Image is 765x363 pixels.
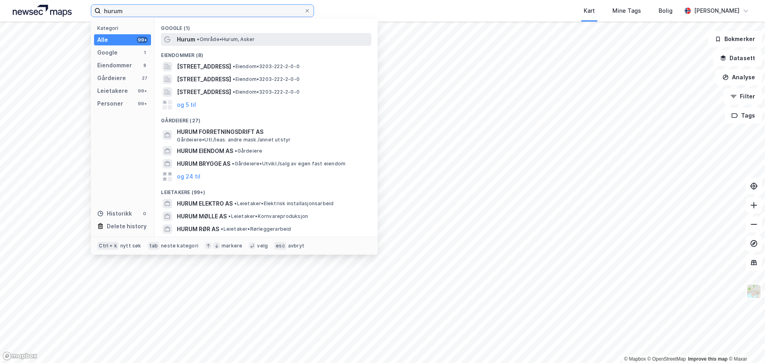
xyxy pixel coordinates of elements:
div: 1 [141,49,148,56]
div: esc [274,242,286,250]
span: [STREET_ADDRESS] [177,87,231,97]
span: • [221,226,223,232]
span: [STREET_ADDRESS] [177,75,231,84]
div: Ctrl + k [97,242,119,250]
button: Analyse [716,69,762,85]
a: Mapbox [624,356,646,362]
span: Gårdeiere • Utvikl./salg av egen fast eiendom [232,161,345,167]
div: avbryt [288,243,304,249]
div: Mine Tags [612,6,641,16]
div: Bolig [659,6,673,16]
button: og 24 til [177,172,200,181]
span: Hurum [177,35,195,44]
span: HURUM MØLLE AS [177,212,227,221]
span: Leietaker • Elektrisk installasjonsarbeid [234,200,333,207]
input: Søk på adresse, matrikkel, gårdeiere, leietakere eller personer [101,5,304,17]
span: Område • Hurum, Asker [197,36,255,43]
span: Eiendom • 3203-222-2-0-0 [233,63,300,70]
button: Bokmerker [708,31,762,47]
div: Delete history [107,222,147,231]
button: Filter [724,88,762,104]
span: HURUM RØR AS [177,224,219,234]
span: Gårdeiere [235,148,262,154]
div: 99+ [137,100,148,107]
span: HURUM FORRETNINGSDRIFT AS [177,127,368,137]
span: HURUM BRYGGE AS [177,159,230,169]
span: • [232,161,234,167]
span: • [233,63,235,69]
span: Eiendom • 3203-222-2-0-0 [233,89,300,95]
div: Eiendommer [97,61,132,70]
img: logo.a4113a55bc3d86da70a041830d287a7e.svg [13,5,72,17]
button: Tags [725,108,762,124]
div: 8 [141,62,148,69]
a: Improve this map [688,356,728,362]
img: Z [746,284,761,299]
div: Historikk [97,209,132,218]
div: 99+ [137,37,148,43]
span: • [197,36,199,42]
div: tab [148,242,160,250]
a: OpenStreetMap [647,356,686,362]
span: Leietaker • Rørleggerarbeid [221,226,291,232]
button: Datasett [713,50,762,66]
span: • [233,76,235,82]
iframe: Chat Widget [725,325,765,363]
div: markere [222,243,242,249]
div: velg [257,243,268,249]
div: Leietakere [97,86,128,96]
span: Leietaker • Kornvareproduksjon [228,213,308,220]
div: Google [97,48,118,57]
div: Kategori [97,25,151,31]
div: 99+ [137,88,148,94]
div: nytt søk [120,243,141,249]
div: Eiendommer (8) [155,46,378,60]
span: HURUM ELEKTRO AS [177,199,233,208]
div: Kart [584,6,595,16]
div: neste kategori [161,243,198,249]
div: Gårdeiere [97,73,126,83]
div: [PERSON_NAME] [694,6,739,16]
div: 27 [141,75,148,81]
span: Eiendom • 3203-222-2-0-0 [233,76,300,82]
span: • [234,200,237,206]
span: • [233,89,235,95]
div: Leietakere (99+) [155,183,378,197]
span: HURUM EIENDOM AS [177,146,233,156]
div: 0 [141,210,148,217]
span: • [228,213,231,219]
span: • [235,148,237,154]
div: Personer [97,99,123,108]
div: Google (1) [155,19,378,33]
div: Alle [97,35,108,45]
button: og 5 til [177,100,196,110]
span: [STREET_ADDRESS] [177,62,231,71]
a: Mapbox homepage [2,351,37,361]
span: Gårdeiere • Utl./leas. andre mask./annet utstyr [177,137,290,143]
div: Kontrollprogram for chat [725,325,765,363]
div: Gårdeiere (27) [155,111,378,126]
